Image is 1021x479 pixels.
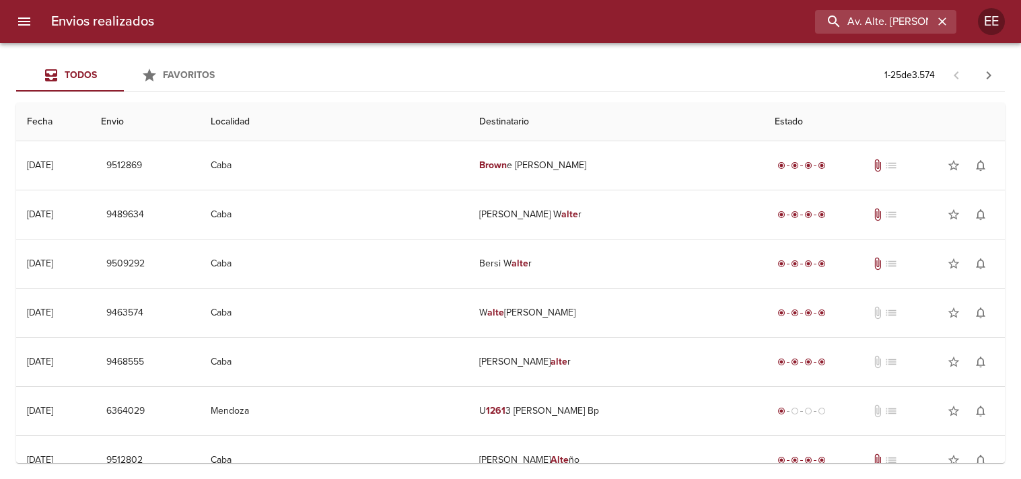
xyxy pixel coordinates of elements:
span: radio_button_checked [818,161,826,170]
div: Generado [775,404,829,418]
div: [DATE] [27,209,53,220]
div: [DATE] [27,454,53,466]
span: radio_button_checked [804,211,812,219]
span: 9509292 [106,256,145,272]
span: Tiene documentos adjuntos [871,453,884,467]
span: No tiene pedido asociado [884,453,898,467]
div: Tabs Envios [16,59,232,91]
td: Caba [200,289,468,337]
span: radio_button_checked [818,309,826,317]
span: 9489634 [106,207,144,223]
td: U 3 [PERSON_NAME] Bp [468,387,764,435]
span: radio_button_checked [777,456,785,464]
span: Favoritos [163,69,215,81]
div: [DATE] [27,356,53,367]
em: alte [561,209,578,220]
button: Activar notificaciones [967,201,994,228]
span: 6364029 [106,403,145,420]
span: radio_button_checked [791,161,799,170]
td: Bersi W r [468,239,764,288]
div: [DATE] [27,159,53,171]
input: buscar [815,10,934,34]
span: 9512802 [106,452,143,469]
p: 1 - 25 de 3.574 [884,69,935,82]
span: Pagina anterior [940,68,973,81]
span: No tiene documentos adjuntos [871,306,884,320]
span: star_border [947,208,960,221]
span: radio_button_checked [777,161,785,170]
span: radio_button_checked [791,260,799,268]
span: notifications_none [974,159,987,172]
button: 9509292 [101,252,150,277]
span: radio_button_checked [777,309,785,317]
button: Agregar a favoritos [940,201,967,228]
button: Agregar a favoritos [940,348,967,375]
span: Todos [65,69,97,81]
em: alte [487,307,504,318]
span: radio_button_checked [804,260,812,268]
span: radio_button_checked [818,456,826,464]
span: radio_button_checked [777,358,785,366]
span: radio_button_unchecked [791,407,799,415]
button: Activar notificaciones [967,447,994,474]
button: menu [8,5,40,38]
span: 9463574 [106,305,143,322]
em: Alte [551,454,569,466]
button: Agregar a favoritos [940,447,967,474]
em: Brown [479,159,507,171]
button: Activar notificaciones [967,348,994,375]
td: Caba [200,239,468,288]
button: Activar notificaciones [967,250,994,277]
span: radio_button_unchecked [804,407,812,415]
span: Tiene documentos adjuntos [871,159,884,172]
span: Tiene documentos adjuntos [871,257,884,270]
span: radio_button_checked [777,260,785,268]
em: alte [551,356,567,367]
span: star_border [947,306,960,320]
span: No tiene pedido asociado [884,404,898,418]
td: [PERSON_NAME] W r [468,190,764,239]
span: radio_button_checked [777,211,785,219]
button: Activar notificaciones [967,152,994,179]
span: radio_button_checked [791,456,799,464]
span: radio_button_checked [804,358,812,366]
div: EE [978,8,1005,35]
span: notifications_none [974,306,987,320]
span: Pagina siguiente [973,59,1005,91]
span: notifications_none [974,453,987,467]
span: star_border [947,257,960,270]
span: radio_button_checked [804,456,812,464]
button: Agregar a favoritos [940,250,967,277]
div: Abrir información de usuario [978,8,1005,35]
button: 9468555 [101,350,149,375]
span: radio_button_unchecked [818,407,826,415]
h6: Envios realizados [51,11,154,32]
span: radio_button_checked [818,358,826,366]
span: star_border [947,404,960,418]
td: e [PERSON_NAME] [468,141,764,190]
em: 1261 [486,405,505,416]
th: Estado [764,103,1005,141]
span: radio_button_checked [791,358,799,366]
th: Localidad [200,103,468,141]
div: Entregado [775,453,829,467]
div: Entregado [775,355,829,369]
span: star_border [947,355,960,369]
span: radio_button_checked [818,260,826,268]
span: notifications_none [974,355,987,369]
em: alte [512,258,528,269]
div: [DATE] [27,405,53,416]
td: [PERSON_NAME] r [468,338,764,386]
span: notifications_none [974,257,987,270]
span: radio_button_checked [804,161,812,170]
button: 9512802 [101,448,148,473]
button: Agregar a favoritos [940,152,967,179]
div: [DATE] [27,307,53,318]
button: 6364029 [101,399,150,424]
span: star_border [947,453,960,467]
span: No tiene pedido asociado [884,159,898,172]
span: notifications_none [974,404,987,418]
span: radio_button_checked [777,407,785,415]
button: Activar notificaciones [967,398,994,425]
span: radio_button_checked [804,309,812,317]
